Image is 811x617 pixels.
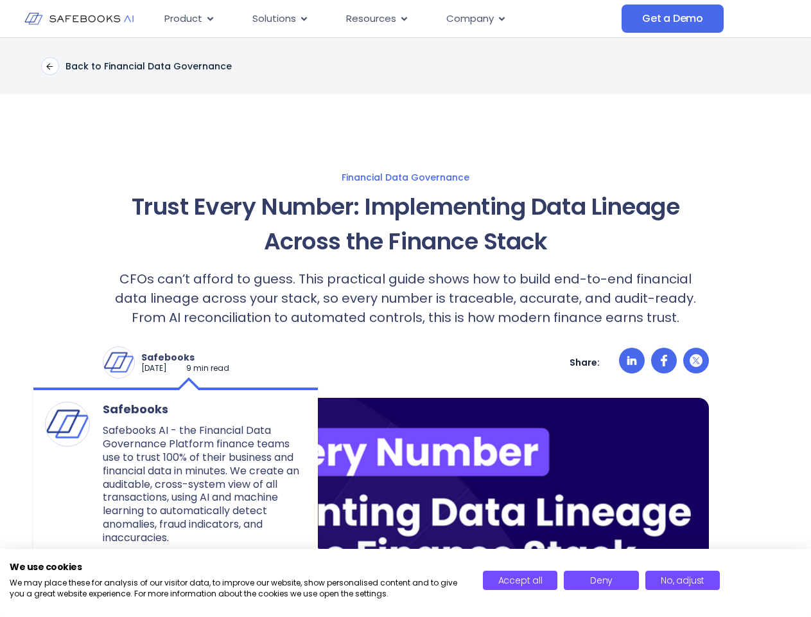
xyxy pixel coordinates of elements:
img: Safebooks [103,347,134,378]
button: Accept all cookies [483,571,558,590]
button: Adjust cookie preferences [645,571,720,590]
span: Resources [346,12,396,26]
p: We may place these for analysis of our visitor data, to improve our website, show personalised co... [10,578,464,600]
h2: We use cookies [10,561,464,573]
a: Get a Demo [622,4,724,33]
span: No, adjust [661,574,704,587]
img: Safebooks [46,402,89,446]
p: Share: [570,357,600,368]
span: Product [164,12,202,26]
p: 9 min read [186,363,229,374]
span: Get a Demo [642,12,703,25]
p: CFOs can’t afford to guess. This practical guide shows how to build end-to-end financial data lin... [103,269,709,327]
nav: Menu [154,6,622,31]
div: Menu Toggle [154,6,622,31]
h1: Trust Every Number: Implementing Data Lineage Across the Finance Stack [103,190,709,259]
button: Deny all cookies [564,571,639,590]
p: Safebooks AI - the Financial Data Governance Platform finance teams use to trust 100% of their bu... [103,424,306,544]
p: [DATE] [141,363,167,374]
span: Company [446,12,494,26]
a: Financial Data Governance [13,172,798,183]
span: Deny [590,574,613,587]
p: Safebooks [141,352,229,363]
a: Back to Financial Data Governance [41,57,232,75]
p: Back to Financial Data Governance [65,60,232,72]
span: Safebooks [103,402,306,416]
span: Accept all [498,574,543,587]
span: Solutions [252,12,296,26]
